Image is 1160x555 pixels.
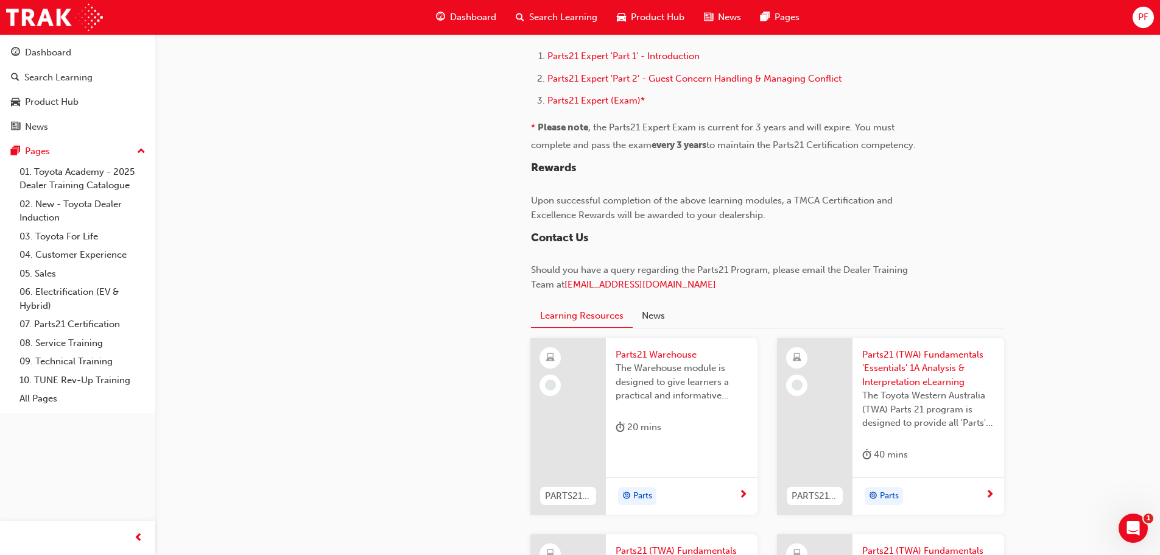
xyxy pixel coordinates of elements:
span: duration-icon [616,420,625,435]
span: Contact Us [531,231,588,244]
button: DashboardSearch LearningProduct HubNews [5,39,150,140]
span: The Toyota Western Australia (TWA) Parts 21 program is designed to provide all 'Parts' staff with... [862,389,994,430]
span: news-icon [11,122,20,133]
a: 01. Toyota Academy - 2025 Dealer Training Catalogue [15,163,150,195]
span: The Warehouse module is designed to give learners a practical and informative appreciation of Toy... [616,361,748,403]
span: , the Parts21 Expert Exam is current for 3 years and will expire. You must complete and pass the ... [531,122,897,150]
span: learningRecordVerb_NONE-icon [792,380,803,391]
a: News [5,116,150,138]
a: 05. Sales [15,264,150,283]
span: Upon successful completion of the above learning modules, a TMCA Certification and Excellence Rew... [531,195,895,221]
span: guage-icon [436,10,445,25]
span: up-icon [137,144,146,160]
button: Pages [5,140,150,163]
span: next-icon [985,490,994,501]
div: Search Learning [24,71,93,85]
span: Should you have a query regarding the Parts21 Program, please email the Dealer Training Team at [531,264,910,290]
span: Search Learning [529,10,597,24]
span: Parts21 Warehouse [616,348,748,362]
span: Dashboard [450,10,496,24]
span: News [718,10,741,24]
a: Parts21 Expert 'Part 1' - Introduction [547,51,700,62]
iframe: Intercom live chat [1119,514,1148,543]
a: PARTS21WA_1AESSAI_0823_ELParts21 (TWA) Fundamentals 'Essentials' 1A Analysis & Interpretation eLe... [777,338,1004,515]
button: PF [1133,7,1154,28]
span: learningRecordVerb_NONE-icon [545,380,556,391]
div: 40 mins [862,447,908,462]
span: Pages [775,10,800,24]
span: next-icon [739,490,748,501]
span: news-icon [704,10,713,25]
span: every 3 years [652,140,706,150]
a: 03. Toyota For Life [15,227,150,246]
a: 07. Parts21 Certification [15,315,150,334]
span: Parts [880,489,899,503]
img: Trak [6,4,103,31]
a: Dashboard [5,41,150,64]
span: target-icon [869,489,877,504]
span: Parts [633,489,652,503]
span: car-icon [11,97,20,108]
span: Parts21 (TWA) Fundamentals 'Essentials' 1A Analysis & Interpretation eLearning [862,348,994,389]
a: Parts21 Expert (Exam)* [547,95,645,106]
a: Product Hub [5,91,150,113]
span: search-icon [11,72,19,83]
span: learningResourceType_ELEARNING-icon [793,350,801,366]
a: 06. Electrification (EV & Hybrid) [15,283,150,315]
a: 10. TUNE Rev-Up Training [15,371,150,390]
a: guage-iconDashboard [426,5,506,30]
span: Please note [538,122,588,133]
a: [EMAIL_ADDRESS][DOMAIN_NAME] [564,279,716,290]
span: PARTS21_WAREH_N1021_EL [545,489,591,503]
span: pages-icon [11,146,20,157]
button: Learning Resources [531,304,633,328]
span: PARTS21WA_1AESSAI_0823_EL [792,489,838,503]
div: Dashboard [25,46,71,60]
span: Product Hub [631,10,684,24]
span: learningResourceType_ELEARNING-icon [546,350,555,366]
a: pages-iconPages [751,5,809,30]
a: 04. Customer Experience [15,246,150,264]
span: prev-icon [134,531,143,546]
span: Rewards [531,161,576,174]
a: 09. Technical Training [15,352,150,371]
span: search-icon [516,10,524,25]
span: to maintain the Parts21 Certification competency. [706,140,916,150]
a: PARTS21_WAREH_N1021_ELParts21 WarehouseThe Warehouse module is designed to give learners a practi... [530,338,758,515]
span: duration-icon [862,447,871,462]
button: News [633,304,674,327]
div: 20 mins [616,420,661,435]
span: PF [1138,10,1148,24]
a: 08. Service Training [15,334,150,353]
span: pages-icon [761,10,770,25]
a: All Pages [15,389,150,408]
div: Product Hub [25,95,79,109]
a: news-iconNews [694,5,751,30]
a: Search Learning [5,66,150,89]
span: 1 [1144,514,1153,523]
a: search-iconSearch Learning [506,5,607,30]
div: News [25,120,48,134]
span: car-icon [617,10,626,25]
a: 02. New - Toyota Dealer Induction [15,195,150,227]
span: target-icon [622,489,631,504]
a: car-iconProduct Hub [607,5,694,30]
span: guage-icon [11,48,20,58]
div: Pages [25,144,50,158]
a: Parts21 Expert 'Part 2' - Guest Concern Handling & Managing Conflict [547,73,842,84]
